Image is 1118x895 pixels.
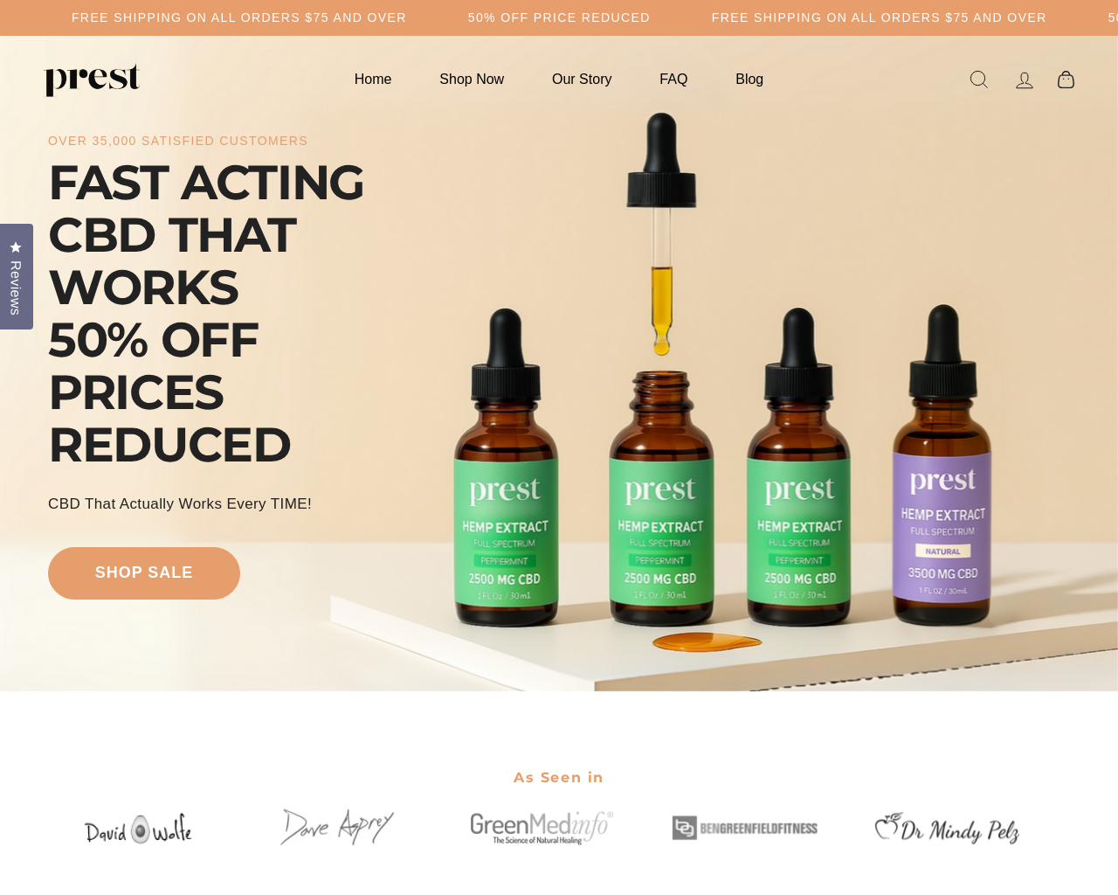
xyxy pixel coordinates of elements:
a: Home [333,62,414,96]
h5: Free Shipping on all orders $75 and over [712,10,1047,25]
div: over 35,000 satisfied customers [48,134,308,149]
div: CBD That Actually Works every TIME! [48,493,312,515]
a: Our Story [530,62,633,96]
div: FAST ACTING CBD THAT WORKS 50% OFF PRICES REDUCED [48,156,441,471]
a: FAQ [638,62,709,96]
h5: Free Shipping on all orders $75 and over [72,10,407,25]
h5: 50% OFF PRICE REDUCED [468,10,651,25]
a: Shop Now [418,62,526,96]
ul: Primary [333,62,785,96]
span: Reviews [4,260,27,316]
img: PREST ORGANICS [44,62,140,97]
a: Blog [714,62,785,96]
a: shop sale [48,547,240,600]
h2: As Seen in [48,758,1070,797]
